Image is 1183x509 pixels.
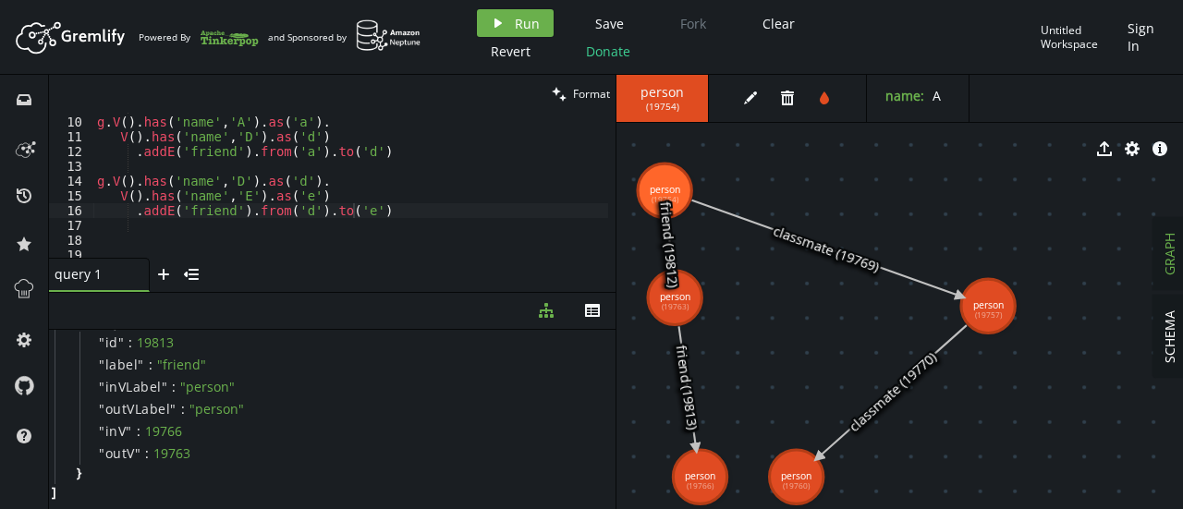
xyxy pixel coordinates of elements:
div: 18 [49,233,94,248]
tspan: (19760) [783,480,811,491]
span: Save [595,15,624,32]
tspan: person [781,469,811,482]
div: 11 [49,129,94,144]
span: A [933,87,941,104]
span: person [635,84,689,101]
span: " [118,333,125,351]
span: inVLabel [105,379,162,395]
div: 17 [49,218,94,233]
div: 14 [49,174,94,188]
span: : [172,379,176,395]
span: " [99,356,105,373]
span: } [74,465,81,481]
button: Fork [665,9,721,37]
span: query 1 [55,266,128,283]
span: Sign In [1128,19,1160,55]
span: Fork [680,15,706,32]
span: ( 19754 ) [646,101,679,113]
span: : [145,445,149,462]
span: GRAPH [1161,233,1178,275]
span: SCHEMA [1161,310,1178,363]
tspan: person [685,469,715,482]
text: friend (19812) [656,200,683,287]
button: Save [581,9,638,37]
span: ] [49,484,56,501]
span: Revert [491,42,531,60]
div: Untitled Workspace [1041,23,1118,52]
tspan: (19757) [975,309,1003,320]
div: 12 [49,144,94,159]
tspan: person [973,298,1004,311]
span: " friend " [157,356,206,373]
div: 10 [49,115,94,129]
span: : [181,401,185,418]
span: Run [515,15,540,32]
span: " [138,356,144,373]
div: Powered By [139,21,259,54]
span: " [135,444,141,462]
div: 19813 [137,334,174,351]
tspan: (19763) [662,301,689,311]
div: 19763 [153,445,190,462]
div: 15 [49,188,94,203]
button: Revert [477,37,544,65]
span: " [170,400,177,418]
span: " [99,378,105,395]
tspan: (19766) [687,480,714,491]
span: outVLabel [105,401,171,418]
span: inV [105,423,127,440]
button: Run [477,9,554,37]
img: AWS Neptune [356,19,421,52]
span: " [99,422,105,440]
div: 13 [49,159,94,174]
span: : [137,423,140,440]
span: " person " [180,378,235,395]
tspan: person [650,183,680,196]
tspan: (19754) [652,194,679,204]
div: 19 [49,248,94,262]
tspan: person [660,290,690,303]
span: Clear [762,15,795,32]
span: " [99,400,105,418]
span: : [149,357,152,373]
span: " [99,444,105,462]
span: Donate [586,42,630,60]
span: : [128,334,132,351]
label: name : [885,87,924,104]
button: Sign In [1118,9,1169,65]
div: 16 [49,203,94,218]
button: Clear [749,9,809,37]
span: " [126,422,132,440]
span: " person " [189,400,244,418]
span: Format [573,86,610,102]
button: Donate [572,37,644,65]
button: Format [546,75,616,113]
span: label [105,357,139,373]
span: " [162,378,168,395]
div: and Sponsored by [268,19,421,55]
span: " [99,333,105,351]
span: id [105,334,118,351]
div: 19766 [145,423,182,440]
span: outV [105,445,135,462]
